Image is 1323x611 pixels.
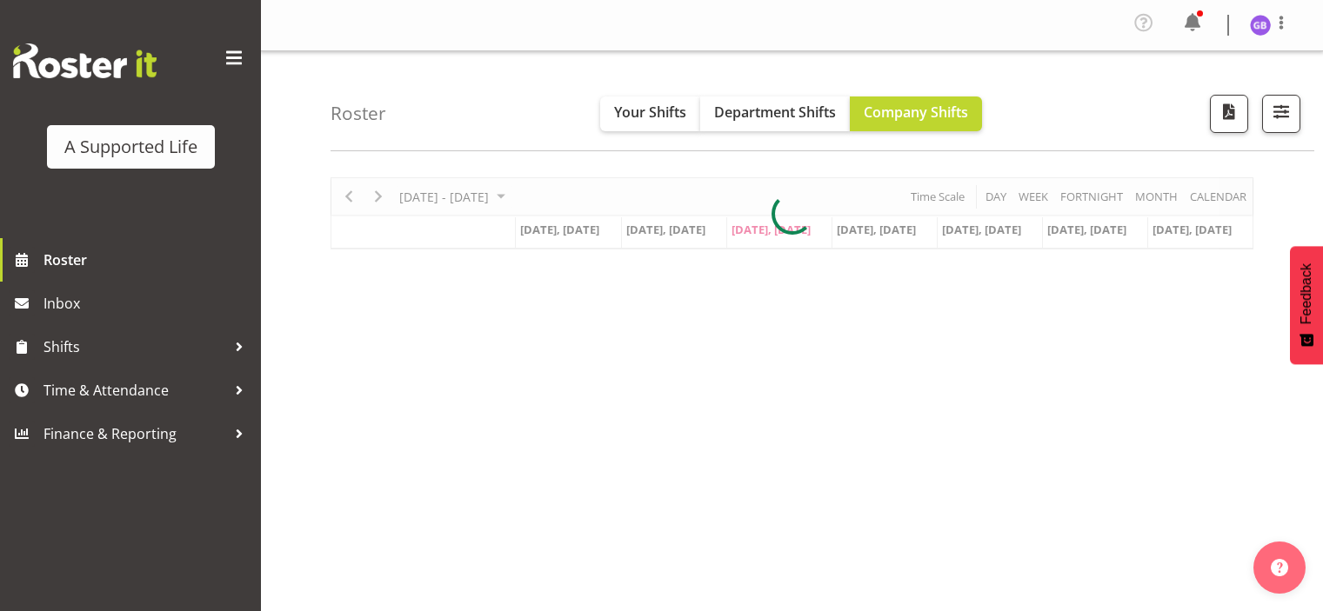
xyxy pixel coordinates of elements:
span: Time & Attendance [43,377,226,403]
img: help-xxl-2.png [1271,559,1288,576]
span: Your Shifts [614,103,686,122]
span: Inbox [43,290,252,316]
button: Company Shifts [850,96,982,131]
h4: Roster [331,103,386,123]
span: Department Shifts [714,103,836,122]
span: Roster [43,247,252,273]
span: Finance & Reporting [43,421,226,447]
button: Filter Shifts [1262,95,1300,133]
span: Shifts [43,334,226,360]
img: gerda-baard5817.jpg [1250,15,1271,36]
span: Company Shifts [864,103,968,122]
div: A Supported Life [64,134,197,160]
button: Department Shifts [700,96,850,131]
button: Your Shifts [600,96,700,131]
button: Feedback - Show survey [1290,246,1323,364]
button: Download a PDF of the roster according to the set date range. [1210,95,1248,133]
img: Rosterit website logo [13,43,157,78]
span: Feedback [1299,263,1314,324]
